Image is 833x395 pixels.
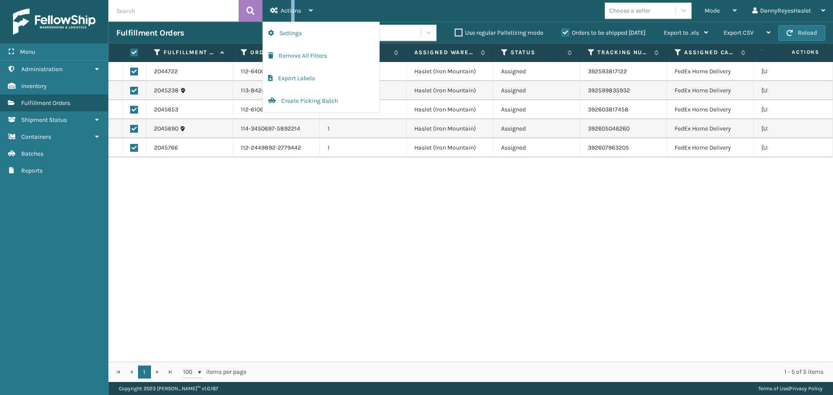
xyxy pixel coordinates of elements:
a: 2045238 [154,86,179,95]
label: Orders to be shipped [DATE] [561,29,646,36]
span: Fulfillment Orders [21,99,70,107]
td: FedEx Home Delivery [667,138,754,157]
td: Haslet (Iron Mountain) [407,119,493,138]
td: 113-8424745-2843463 [233,81,320,100]
button: Settings [263,22,379,45]
button: Reload [778,25,825,41]
img: logo [13,9,95,35]
span: Reports [21,167,43,174]
a: 1 [138,366,151,379]
a: 392607963205 [588,144,629,151]
a: 2044722 [154,67,178,76]
td: FedEx Home Delivery [667,100,754,119]
span: Export to .xls [664,29,699,36]
td: Haslet (Iron Mountain) [407,62,493,81]
span: items per page [183,366,246,379]
td: FedEx Home Delivery [667,81,754,100]
label: Assigned Carrier Service [684,49,737,56]
td: 112-2449892-2779442 [233,138,320,157]
label: Status [511,49,563,56]
a: 2045653 [154,105,178,114]
button: Create Picking Batch [263,90,379,112]
td: Assigned [493,119,580,138]
h3: Fulfillment Orders [116,28,184,38]
td: FedEx Home Delivery [667,119,754,138]
td: 1 [320,119,407,138]
label: Order Number [250,49,303,56]
td: 112-6400156-3708249 [233,62,320,81]
p: Copyright 2023 [PERSON_NAME]™ v 1.0.187 [119,382,218,395]
span: Export CSV [724,29,754,36]
span: Administration [21,65,62,73]
div: 1 - 5 of 5 items [259,368,823,376]
span: Mode [705,7,720,14]
td: Assigned [493,138,580,157]
span: Containers [21,133,51,140]
a: 2045766 [154,144,178,152]
td: Haslet (Iron Mountain) [407,100,493,119]
td: 114-3450697-5892214 [233,119,320,138]
div: | [758,382,823,395]
label: Use regular Palletizing mode [455,29,543,36]
div: Choose a seller [609,6,650,15]
td: Assigned [493,81,580,100]
td: Assigned [493,62,580,81]
span: Inventory [21,82,47,90]
span: Actions [764,45,825,59]
td: 112-6106982-1700235 [233,100,320,119]
button: Export Labels [263,67,379,90]
a: 392593817122 [588,68,627,75]
td: 1 [320,138,407,157]
td: Haslet (Iron Mountain) [407,81,493,100]
span: 100 [183,368,196,376]
a: 392599835932 [588,87,630,94]
a: Terms of Use [758,385,788,392]
span: Actions [281,7,301,14]
button: Remove All Filters [263,45,379,67]
span: Batches [21,150,43,157]
td: Haslet (Iron Mountain) [407,138,493,157]
a: 392603817458 [588,106,629,113]
td: FedEx Home Delivery [667,62,754,81]
a: 392605046260 [588,125,630,132]
label: Tracking Number [597,49,650,56]
a: Privacy Policy [790,385,823,392]
span: Menu [20,48,35,55]
label: Assigned Warehouse [414,49,476,56]
label: Fulfillment Order Id [164,49,216,56]
a: 2045690 [154,124,178,133]
td: Assigned [493,100,580,119]
span: Shipment Status [21,116,67,124]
